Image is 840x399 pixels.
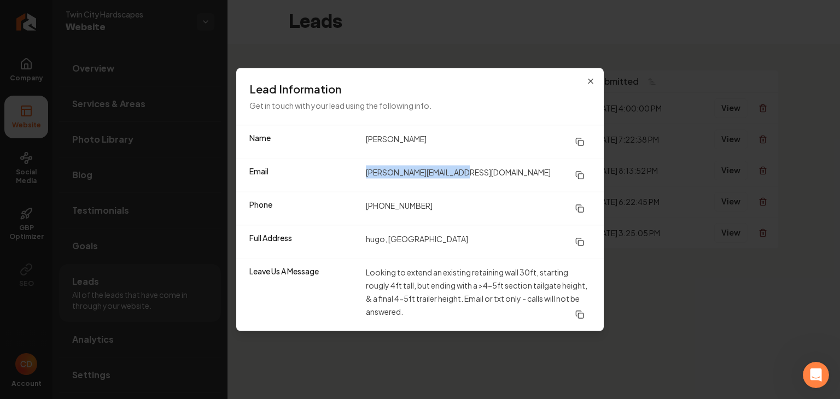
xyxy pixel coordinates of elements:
[249,81,591,97] h3: Lead Information
[249,166,357,185] dt: Email
[366,266,591,325] dd: Looking to extend an existing retaining wall 30ft, starting rougly 4ft tall, but ending with a >4...
[249,266,357,325] dt: Leave Us A Message
[249,232,357,252] dt: Full Address
[803,362,829,388] iframe: Intercom live chat
[249,99,591,112] p: Get in touch with your lead using the following info.
[249,132,357,152] dt: Name
[366,232,591,252] dd: hugo, [GEOGRAPHIC_DATA]
[249,199,357,219] dt: Phone
[366,132,591,152] dd: [PERSON_NAME]
[366,199,591,219] dd: [PHONE_NUMBER]
[366,166,591,185] dd: [PERSON_NAME][EMAIL_ADDRESS][DOMAIN_NAME]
